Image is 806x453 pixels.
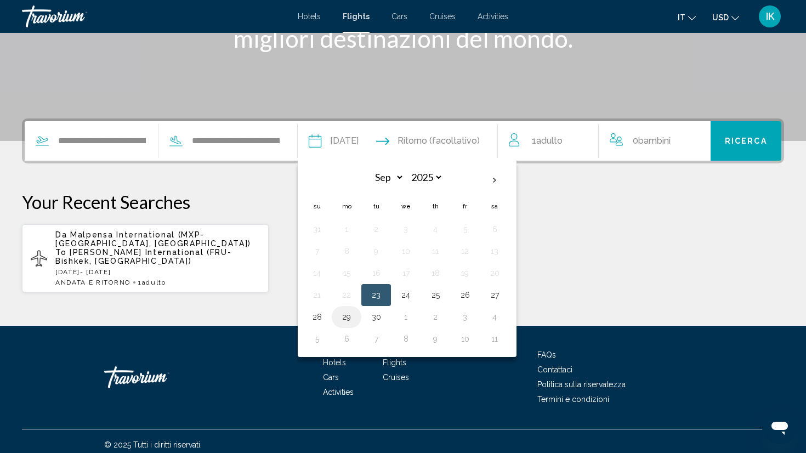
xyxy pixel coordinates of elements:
button: Day 11 [486,331,503,347]
button: Day 3 [397,222,415,237]
button: Day 10 [456,331,474,347]
span: 1 [532,133,563,149]
span: Adulto [142,279,166,286]
button: Day 11 [427,244,444,259]
button: Day 23 [367,287,385,303]
button: Day 1 [338,222,355,237]
button: User Menu [756,5,784,28]
span: it [678,13,685,22]
p: Your Recent Searches [22,191,784,213]
button: Day 20 [486,265,503,281]
div: Search widget [25,121,781,161]
a: Hotels [323,358,346,367]
a: FAQs [537,350,556,359]
button: Day 17 [397,265,415,281]
button: Depart date: Sep 23, 2025 [309,121,359,161]
span: Da [55,230,67,239]
button: Return date [376,121,480,161]
span: USD [712,13,729,22]
button: Day 12 [456,244,474,259]
button: Day 8 [338,244,355,259]
button: Day 15 [338,265,355,281]
a: Termini e condizioni [537,395,609,404]
button: Day 4 [486,309,503,325]
button: Day 28 [308,309,326,325]
button: Day 2 [367,222,385,237]
button: Change language [678,9,696,25]
button: Day 5 [308,331,326,347]
button: Travelers: 1 adult, 0 children [498,121,711,161]
button: Day 24 [397,287,415,303]
button: Day 22 [338,287,355,303]
a: Cars [391,12,407,21]
button: Day 1 [397,309,415,325]
button: Day 9 [427,331,444,347]
button: Day 16 [367,265,385,281]
a: Flights [343,12,370,21]
button: Day 7 [367,331,385,347]
a: Travorium [104,361,214,394]
button: Day 19 [456,265,474,281]
a: Cruises [429,12,456,21]
button: Day 18 [427,265,444,281]
span: Activities [478,12,508,21]
a: Cars [323,373,339,382]
select: Select year [407,168,443,187]
button: Day 2 [427,309,444,325]
button: Day 7 [308,244,326,259]
button: Day 31 [308,222,326,237]
iframe: Pulsante per aprire la finestra di messaggistica [762,409,797,444]
span: To [55,248,66,257]
span: Malpensa International (MXP-[GEOGRAPHIC_DATA], [GEOGRAPHIC_DATA]) [55,230,251,248]
button: Day 4 [427,222,444,237]
button: Day 29 [338,309,355,325]
button: Change currency [712,9,739,25]
a: Flights [383,358,406,367]
p: [DATE] - [DATE] [55,268,260,276]
button: Day 30 [367,309,385,325]
span: Adulto [536,135,563,146]
button: Day 26 [456,287,474,303]
button: Next month [480,168,509,193]
span: [PERSON_NAME] International (FRU-Bishkek, [GEOGRAPHIC_DATA]) [55,248,232,265]
a: Activities [323,388,354,397]
select: Select month [368,168,404,187]
span: Bambini [638,135,671,146]
button: Day 10 [397,244,415,259]
button: Day 5 [456,222,474,237]
button: Ricerca [711,121,781,161]
a: Contattaci [537,365,572,374]
a: Hotels [298,12,321,21]
button: Day 14 [308,265,326,281]
a: Politica sulla riservatezza [537,380,626,389]
button: Day 8 [397,331,415,347]
button: Day 6 [338,331,355,347]
span: IK [766,11,774,22]
button: Day 3 [456,309,474,325]
a: Cruises [383,373,409,382]
button: Day 25 [427,287,444,303]
a: Travorium [22,5,287,27]
button: Da Malpensa International (MXP-[GEOGRAPHIC_DATA], [GEOGRAPHIC_DATA]) To [PERSON_NAME] Internation... [22,224,269,293]
span: 1 [138,279,166,286]
span: Ricerca [725,137,767,146]
button: Day 21 [308,287,326,303]
button: Day 13 [486,244,503,259]
span: ANDATA E RITORNO [55,279,130,286]
span: 0 [633,133,671,149]
button: Day 9 [367,244,385,259]
span: © 2025 Tutti i diritti riservati. [104,440,202,449]
button: Day 27 [486,287,503,303]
